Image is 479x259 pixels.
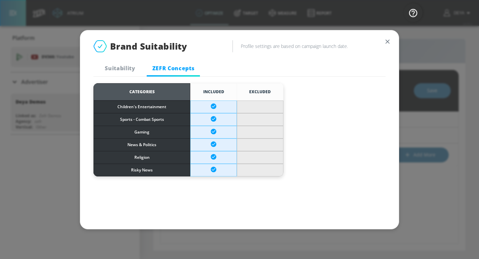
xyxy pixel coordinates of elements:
[94,141,190,148] span: News & Politics
[241,43,386,49] h6: Profile settings are based on campaign launch date.
[94,154,190,161] span: Religion
[97,65,143,72] span: Suitability
[110,40,187,52] span: Brand Suitability
[94,166,190,174] span: Risky News
[151,65,196,72] span: ZEFR Concepts
[94,129,190,136] span: Gaming
[203,89,224,95] span: INCLUDED
[94,103,190,111] span: Children's Entertainment
[404,3,422,22] button: Open Resource Center
[94,116,190,123] span: Sports - Combat Sports
[249,89,271,95] span: EXCLUDED
[93,83,190,101] th: Categories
